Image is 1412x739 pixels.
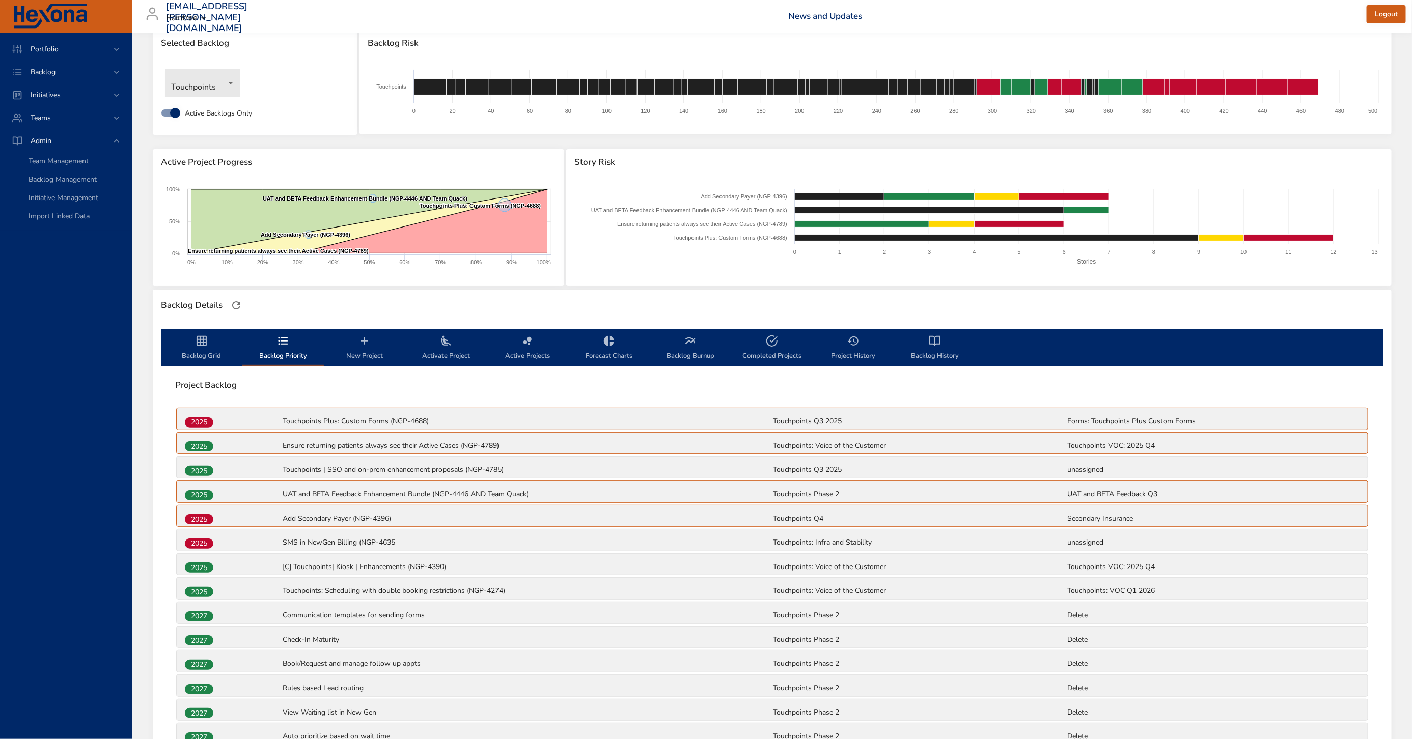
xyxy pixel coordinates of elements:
[773,537,1065,548] p: Touchpoints: Infra and Stability
[399,259,410,265] text: 60%
[701,193,787,200] text: Add Secondary Payer (NGP-4396)
[1027,108,1036,114] text: 320
[911,108,920,114] text: 260
[1296,108,1306,114] text: 460
[172,250,180,257] text: 0%
[872,108,881,114] text: 240
[166,10,210,26] div: Raintree
[257,259,268,265] text: 20%
[1067,514,1360,524] p: Secondary Insurance
[12,4,89,29] img: Hexona
[1142,108,1151,114] text: 380
[1018,249,1021,255] text: 5
[169,218,180,224] text: 50%
[793,249,796,255] text: 0
[435,259,446,265] text: 70%
[29,156,89,166] span: Team Management
[950,108,959,114] text: 280
[161,329,1383,366] div: backlog-tab
[1077,258,1096,265] text: Stories
[185,708,213,719] span: 2027
[773,683,1065,693] p: Touchpoints Phase 2
[185,466,213,476] div: 2025
[1108,249,1111,255] text: 7
[602,108,612,114] text: 100
[293,259,304,265] text: 30%
[22,113,59,123] span: Teams
[773,610,1065,620] p: Touchpoints Phase 2
[185,108,252,119] span: Active Backlogs Only
[1181,108,1190,114] text: 400
[283,537,771,548] p: SMS in NewGen Billing (NGP-4635
[185,538,213,549] div: 2025
[656,335,725,362] span: Backlog Burnup
[773,659,1065,669] p: Touchpoints Phase 2
[283,514,771,524] p: Add Secondary Payer (NGP-4396)
[773,635,1065,645] p: Touchpoints Phase 2
[838,249,841,255] text: 1
[185,684,213,694] span: 2027
[283,586,771,596] p: Touchpoints: Scheduling with double booking restrictions (NGP-4274)
[1286,249,1292,255] text: 11
[773,441,1065,451] p: Touchpoints: Voice of the Customer
[834,108,843,114] text: 220
[283,465,771,475] p: Touchpoints | SSO and on-prem enhancement proposals (NGP-4785)
[376,83,406,90] text: Touchpoints
[185,466,213,476] span: 2025
[773,465,1065,475] p: Touchpoints Q3 2025
[22,67,64,77] span: Backlog
[330,335,399,362] span: New Project
[973,249,976,255] text: 4
[674,235,788,241] text: Touchpoints Plus: Custom Forms (NGP-4688)
[185,635,213,646] span: 2027
[161,38,349,48] span: Selected Backlog
[574,157,1383,167] span: Story Risk
[368,38,1383,48] span: Backlog Risk
[161,157,556,167] span: Active Project Progress
[773,514,1065,524] p: Touchpoints Q4
[185,562,213,573] span: 2025
[185,538,213,549] span: 2025
[185,417,213,428] div: 2025
[488,108,494,114] text: 40
[1067,562,1360,572] p: Touchpoints VOC: 2025 Q4
[773,489,1065,499] p: Touchpoints Phase 2
[618,221,788,227] text: Ensure returning patients always see their Active Cases (NGP-4789)
[450,108,456,114] text: 20
[188,248,369,254] text: Ensure returning patients always see their Active Cases (NGP-4789)
[185,611,213,621] span: 2027
[229,298,244,313] button: Refresh Page
[283,683,771,693] p: Rules based Lead routing
[773,586,1065,596] p: Touchpoints: Voice of the Customer
[283,610,771,620] p: Communication templates for sending forms
[29,193,98,203] span: Initiative Management
[185,441,213,451] div: 2025
[1067,707,1360,718] p: Delete
[364,259,375,265] text: 50%
[773,562,1065,572] p: Touchpoints: Voice of the Customer
[222,259,233,265] text: 10%
[248,335,318,362] span: Backlog Priority
[1067,489,1360,499] p: UAT and BETA Feedback Q3
[1331,249,1337,255] text: 12
[1067,659,1360,669] p: Delete
[1067,635,1360,645] p: Delete
[718,108,727,114] text: 160
[757,108,766,114] text: 180
[1067,683,1360,693] p: Delete
[185,514,213,524] div: 2025
[773,707,1065,718] p: Touchpoints Phase 2
[506,259,517,265] text: 90%
[22,90,69,100] span: Initiatives
[1067,610,1360,620] p: Delete
[185,490,213,500] div: 2025
[185,660,213,670] div: 2027
[641,108,650,114] text: 120
[1063,249,1066,255] text: 6
[261,232,350,238] text: Add Secondary Payer (NGP-4396)
[263,195,467,202] text: UAT and BETA Feedback Enhancement Bundle (NGP-4446 AND Team Quack)
[1065,108,1074,114] text: 340
[283,416,771,427] p: Touchpoints Plus: Custom Forms (NGP-4688)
